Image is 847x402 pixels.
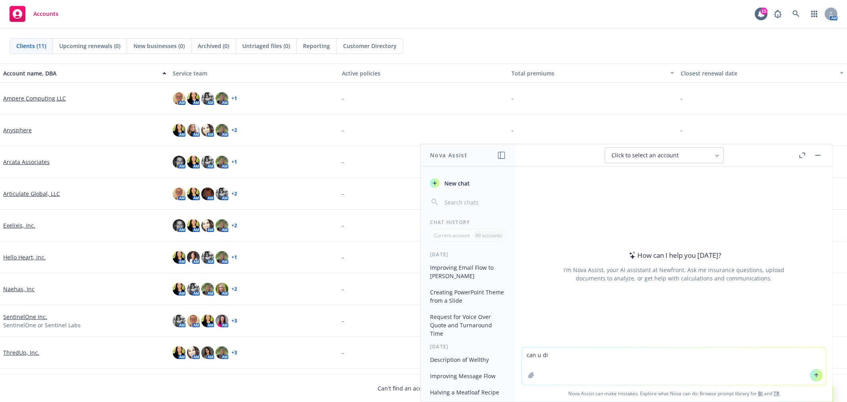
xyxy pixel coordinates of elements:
span: - [342,126,344,134]
button: Closest renewal date [677,64,847,83]
img: photo [216,92,228,105]
a: Report a Bug [770,6,786,22]
a: ThredUp, Inc. [3,348,39,357]
span: - [342,221,344,230]
span: Untriaged files (0) [242,42,290,50]
span: Clients (11) [16,42,46,50]
img: photo [173,124,185,137]
a: + 3 [232,350,237,355]
a: Arcata Associates [3,158,50,166]
div: Service team [173,69,336,77]
img: photo [216,346,228,359]
span: - [342,348,344,357]
div: How can I help you [DATE]? [627,250,722,261]
p: All accounts [475,232,502,239]
a: Naehas, Inc [3,285,35,293]
img: photo [187,156,200,168]
img: photo [173,92,185,105]
img: photo [173,187,185,200]
button: Request for Voice Over Quote and Turnaround Time [427,310,509,340]
a: + 2 [232,287,237,292]
div: I'm Nova Assist, your AI assistant at Newfront. Ask me insurance questions, upload documents to a... [562,266,785,282]
span: Can't find an account? [378,384,469,392]
div: 15 [760,8,768,15]
a: SentinelOne Inc. [3,313,47,321]
p: Current account [434,232,470,239]
a: + 1 [232,96,237,101]
span: - [342,285,344,293]
div: Active policies [342,69,505,77]
span: Archived (0) [198,42,229,50]
img: photo [173,251,185,264]
span: Upcoming renewals (0) [59,42,120,50]
span: SentinelOne or Sentinel Labs [3,321,81,329]
button: Improving Email Flow to [PERSON_NAME] [427,261,509,282]
button: Active policies [339,64,508,83]
button: Click to select an account [605,147,724,163]
div: [DATE] [421,251,515,258]
img: photo [187,283,200,296]
button: New chat [427,176,509,190]
a: Switch app [806,6,822,22]
a: BI [758,390,763,397]
img: photo [187,92,200,105]
a: + 3 [232,319,237,323]
img: photo [173,156,185,168]
button: Total premiums [508,64,678,83]
div: Account name, DBA [3,69,158,77]
button: Description of Wellthy [427,353,509,366]
textarea: can u di [522,348,826,385]
a: + 1 [232,160,237,164]
div: Closest renewal date [681,69,835,77]
img: photo [216,219,228,232]
a: Hello Heart, Inc. [3,253,46,261]
button: Halving a Meatloaf Recipe [427,386,509,399]
img: photo [201,187,214,200]
div: Chat History [421,219,515,226]
img: photo [173,315,185,327]
button: Improving Message Flow [427,369,509,383]
img: photo [187,251,200,264]
span: - [342,189,344,198]
button: Service team [170,64,339,83]
span: - [342,253,344,261]
span: - [342,158,344,166]
img: photo [201,92,214,105]
span: - [511,94,513,102]
span: New chat [443,179,470,187]
div: [DATE] [421,343,515,350]
img: photo [216,156,228,168]
img: photo [216,187,228,200]
img: photo [187,315,200,327]
img: photo [216,315,228,327]
a: Accounts [6,3,62,25]
a: Exelixis, Inc. [3,221,35,230]
img: photo [173,219,185,232]
a: + 2 [232,128,237,133]
a: Search [788,6,804,22]
img: photo [201,124,214,137]
a: + 2 [232,191,237,196]
span: Customer Directory [343,42,397,50]
div: Total premiums [511,69,666,77]
span: Click to select an account [612,151,679,159]
img: photo [216,283,228,296]
a: TR [774,390,779,397]
img: photo [173,346,185,359]
img: photo [187,219,200,232]
img: photo [201,283,214,296]
img: photo [187,187,200,200]
span: - [342,94,344,102]
img: photo [201,219,214,232]
img: photo [201,346,214,359]
img: photo [187,124,200,137]
span: Nova Assist can make mistakes. Explore what Nova can do: Browse prompt library for and [519,385,829,402]
span: Reporting [303,42,330,50]
img: photo [216,251,228,264]
span: - [681,126,683,134]
span: - [511,126,513,134]
a: Articulate Global, LLC [3,189,60,198]
h1: Nova Assist [430,151,467,159]
button: Creating PowerPoint Theme from a Slide [427,286,509,307]
img: photo [201,251,214,264]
